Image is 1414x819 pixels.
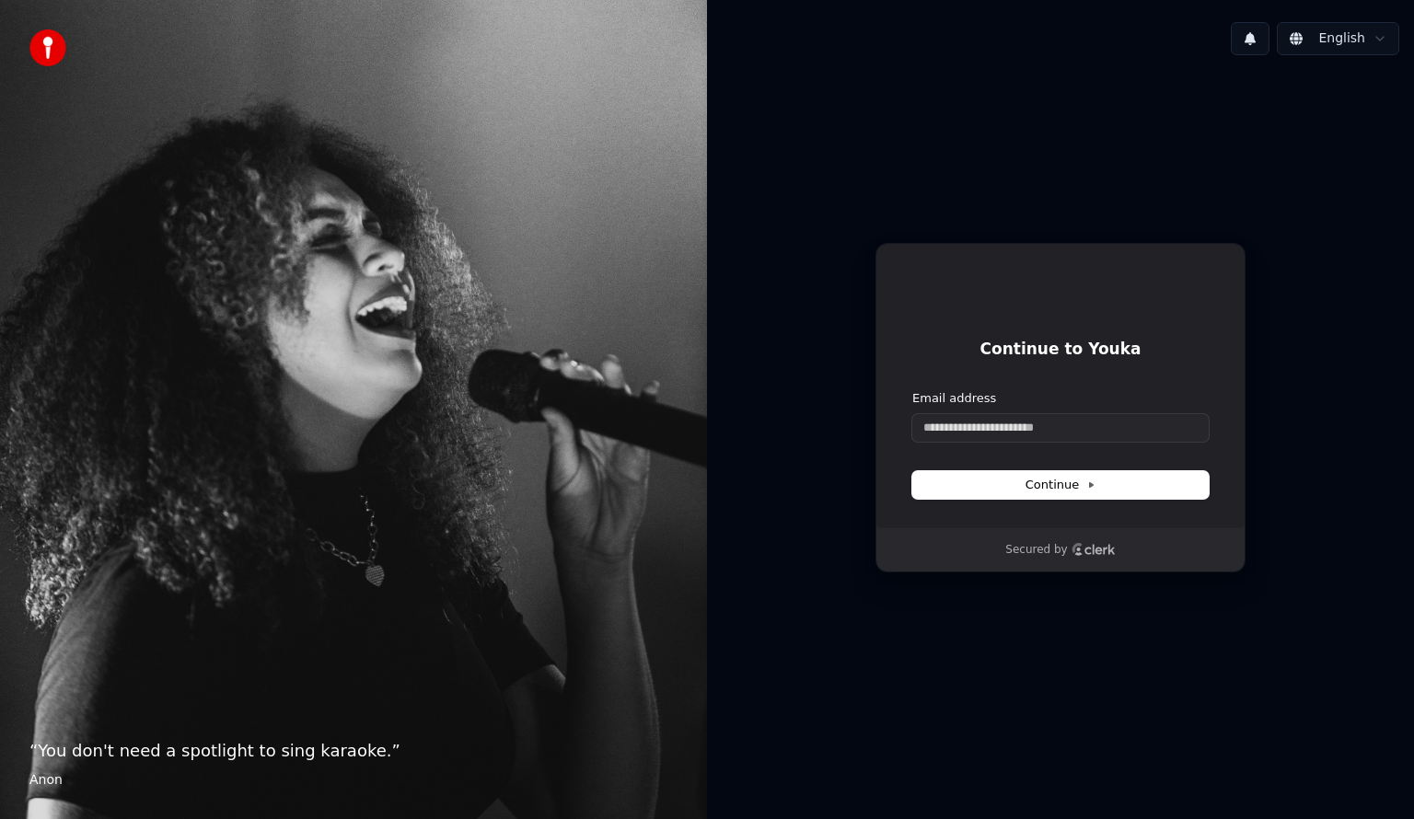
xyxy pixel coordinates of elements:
img: youka [29,29,66,66]
button: Continue [912,471,1209,499]
label: Email address [912,390,996,407]
a: Clerk logo [1072,543,1116,556]
footer: Anon [29,771,678,790]
h1: Continue to Youka [912,339,1209,361]
span: Continue [1026,477,1095,493]
p: “ You don't need a spotlight to sing karaoke. ” [29,738,678,764]
p: Secured by [1005,543,1067,558]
